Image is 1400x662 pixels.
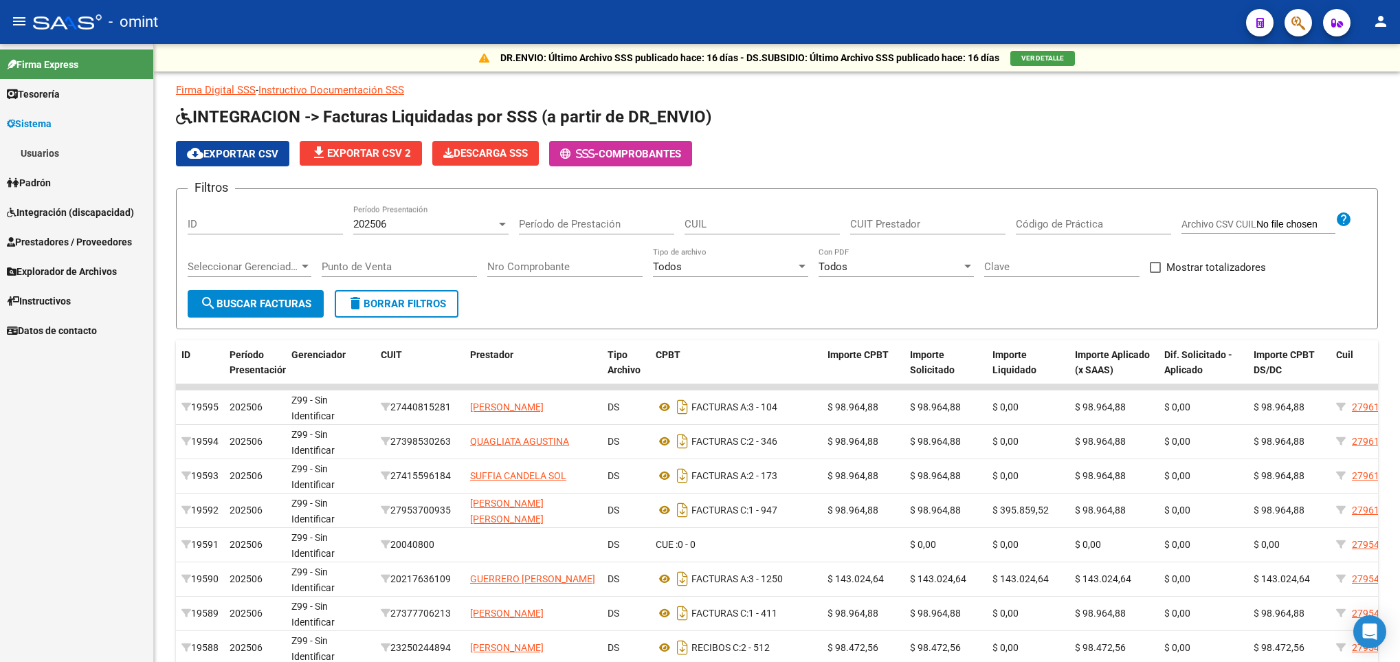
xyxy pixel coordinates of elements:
span: Todos [819,261,847,273]
mat-icon: menu [11,13,27,30]
div: 19594 [181,434,219,450]
div: 1 - 947 [656,499,816,521]
div: 27415596184 [381,468,459,484]
span: $ 98.472,56 [1075,642,1126,653]
div: Open Intercom Messenger [1353,615,1386,648]
span: $ 143.024,64 [1075,573,1131,584]
span: 202506 [230,505,263,516]
span: [PERSON_NAME] [470,642,544,653]
div: 0 - 0 [656,537,816,553]
datatable-header-cell: Tipo Archivo [602,340,650,401]
datatable-header-cell: CUIT [375,340,465,401]
span: $ 143.024,64 [992,573,1049,584]
span: DS [608,642,619,653]
span: INTEGRACION -> Facturas Liquidadas por SSS (a partir de DR_ENVIO) [176,107,711,126]
p: - [176,82,1378,98]
span: $ 98.964,88 [1075,436,1126,447]
span: Z99 - Sin Identificar [291,463,335,490]
span: 202506 [230,401,263,412]
span: DS [608,436,619,447]
div: 27953700935 [381,503,459,518]
span: $ 0,00 [992,608,1019,619]
span: $ 0,00 [1164,436,1190,447]
span: Z99 - Sin Identificar [291,566,335,593]
div: 27398530263 [381,434,459,450]
div: 20217636109 [381,571,459,587]
button: Buscar Facturas [188,290,324,318]
span: $ 143.024,64 [827,573,884,584]
datatable-header-cell: Importe Aplicado (x SAAS) [1069,340,1159,401]
span: $ 0,00 [1164,470,1190,481]
span: FACTURAS A: [691,573,748,584]
span: - [560,148,599,160]
button: Descarga SSS [432,141,539,166]
span: Integración (discapacidad) [7,205,134,220]
button: -Comprobantes [549,141,692,166]
datatable-header-cell: Período Presentación [224,340,286,401]
span: $ 395.859,52 [992,505,1049,516]
span: 202506 [230,539,263,550]
span: $ 98.964,88 [910,505,961,516]
span: $ 98.964,88 [1254,470,1304,481]
span: $ 0,00 [1075,539,1101,550]
span: $ 98.472,56 [1254,642,1304,653]
datatable-header-cell: Dif. Solicitado - Aplicado [1159,340,1248,401]
span: $ 0,00 [1164,539,1190,550]
span: Z99 - Sin Identificar [291,532,335,559]
span: $ 98.964,88 [827,436,878,447]
span: $ 98.964,88 [827,401,878,412]
div: 2 - 512 [656,637,816,659]
span: VER DETALLE [1021,54,1064,62]
div: 19591 [181,537,219,553]
a: Instructivo Documentación SSS [258,84,404,96]
div: 23250244894 [381,640,459,656]
span: $ 98.964,88 [910,608,961,619]
span: FACTURAS C: [691,436,748,447]
span: 202506 [230,608,263,619]
span: FACTURAS A: [691,401,748,412]
span: 202506 [230,642,263,653]
span: 202506 [230,470,263,481]
i: Descargar documento [674,637,691,659]
div: 2 - 173 [656,465,816,487]
span: Sistema [7,116,52,131]
datatable-header-cell: Gerenciador [286,340,375,401]
span: CUE : [656,539,678,550]
span: FACTURAS C: [691,505,748,516]
span: Importe Aplicado (x SAAS) [1075,349,1150,376]
mat-icon: person [1373,13,1389,30]
span: Z99 - Sin Identificar [291,601,335,628]
span: Firma Express [7,57,78,72]
div: 20040800 [381,537,459,553]
mat-icon: cloud_download [187,145,203,162]
div: 19588 [181,640,219,656]
span: DS [608,608,619,619]
span: Explorador de Archivos [7,264,117,279]
div: 19589 [181,606,219,621]
i: Descargar documento [674,499,691,521]
span: $ 0,00 [992,642,1019,653]
span: 202506 [230,573,263,584]
span: Prestador [470,349,513,360]
span: Descarga SSS [443,147,528,159]
span: FACTURAS A: [691,470,748,481]
span: QUAGLIATA AGUSTINA [470,436,569,447]
mat-icon: search [200,295,216,311]
span: $ 98.964,88 [1075,505,1126,516]
datatable-header-cell: Importe CPBT DS/DC [1248,340,1331,401]
div: 3 - 1250 [656,568,816,590]
mat-icon: help [1335,211,1352,228]
span: $ 0,00 [992,470,1019,481]
span: Archivo CSV CUIL [1181,219,1256,230]
span: Instructivos [7,294,71,309]
span: Exportar CSV 2 [311,147,411,159]
datatable-header-cell: Importe Solicitado [904,340,987,401]
span: Borrar Filtros [347,298,446,310]
span: $ 98.964,88 [827,608,878,619]
h3: Filtros [188,178,235,197]
span: Gerenciador [291,349,346,360]
button: Borrar Filtros [335,290,458,318]
span: Padrón [7,175,51,190]
div: 19593 [181,468,219,484]
span: $ 98.964,88 [910,401,961,412]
